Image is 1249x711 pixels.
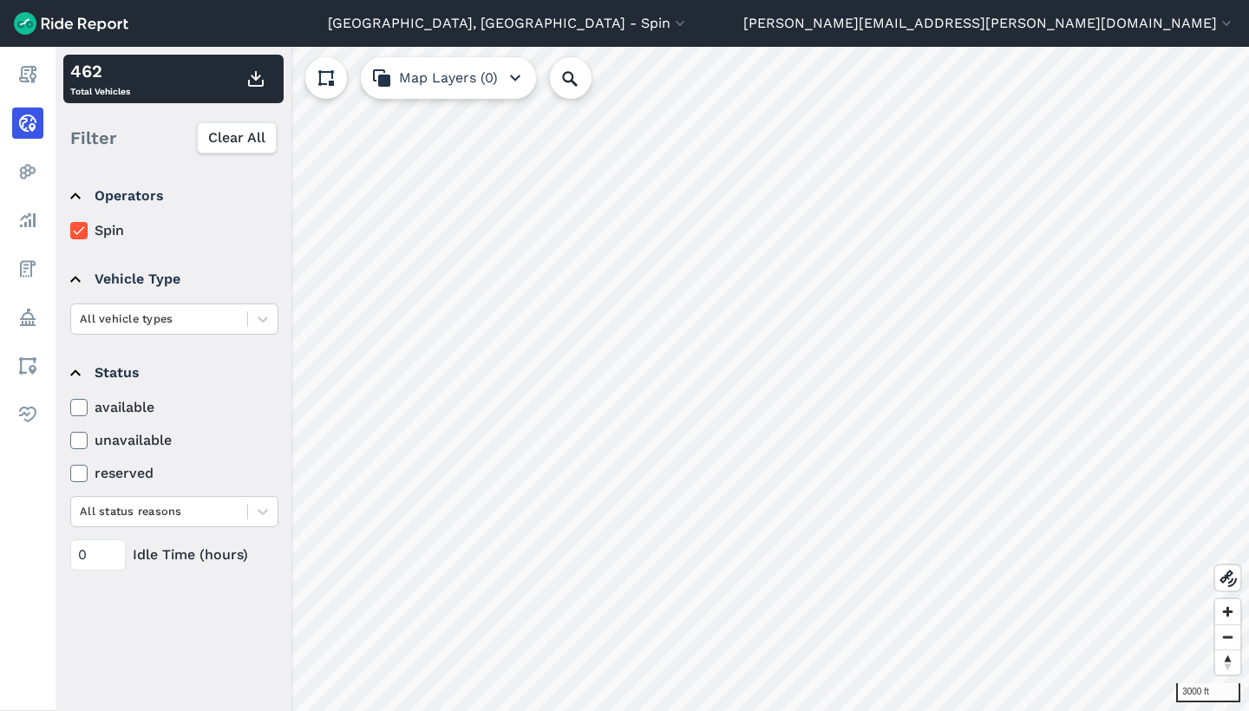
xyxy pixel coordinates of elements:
a: Fees [12,253,43,284]
button: Zoom out [1215,624,1240,649]
img: Ride Report [14,12,128,35]
label: Spin [70,220,278,241]
a: Heatmaps [12,156,43,187]
span: Clear All [208,127,265,148]
canvas: Map [56,47,1249,711]
summary: Vehicle Type [70,255,276,303]
a: Policy [12,302,43,333]
button: Zoom in [1215,599,1240,624]
a: Areas [12,350,43,382]
label: available [70,397,278,418]
button: Clear All [197,122,277,153]
summary: Status [70,349,276,397]
label: unavailable [70,430,278,451]
a: Realtime [12,108,43,139]
button: [PERSON_NAME][EMAIL_ADDRESS][PERSON_NAME][DOMAIN_NAME] [743,13,1235,34]
div: Filter [63,111,284,165]
button: Reset bearing to north [1215,649,1240,675]
div: 3000 ft [1176,683,1240,702]
input: Search Location or Vehicles [550,57,619,99]
button: Map Layers (0) [361,57,536,99]
button: [GEOGRAPHIC_DATA], [GEOGRAPHIC_DATA] - Spin [328,13,689,34]
a: Report [12,59,43,90]
div: Total Vehicles [70,58,130,100]
a: Analyze [12,205,43,236]
label: reserved [70,463,278,484]
summary: Operators [70,172,276,220]
div: 462 [70,58,130,84]
div: Idle Time (hours) [70,539,278,571]
a: Health [12,399,43,430]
